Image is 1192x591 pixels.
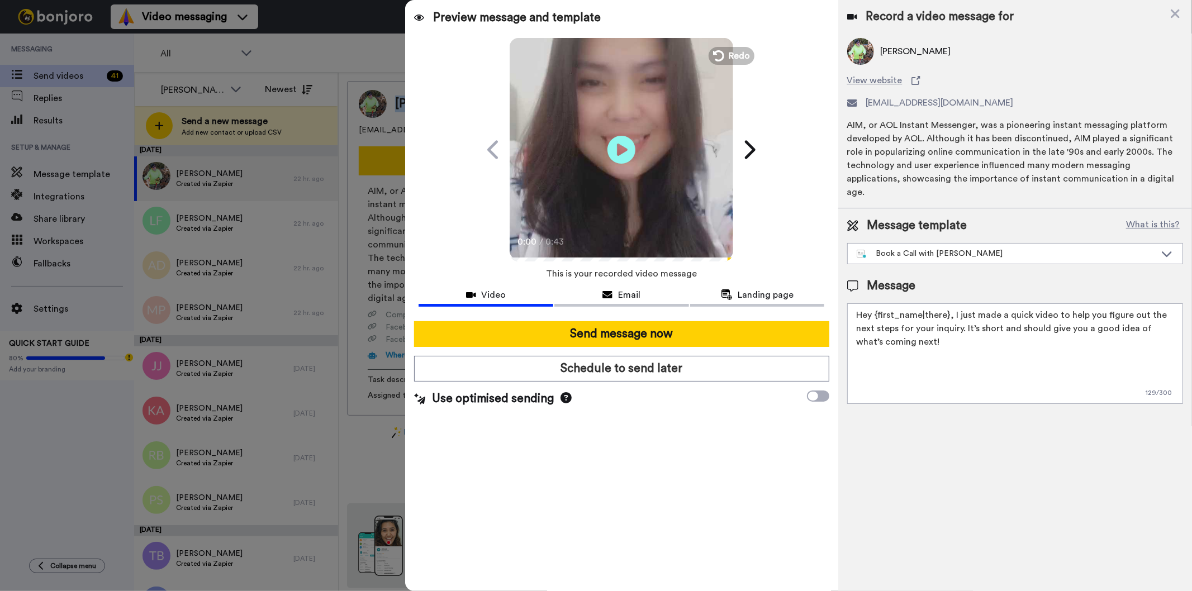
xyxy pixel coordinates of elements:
span: Landing page [738,288,794,302]
span: / [539,235,543,249]
span: Email [618,288,640,302]
div: Book a Call with [PERSON_NAME] [857,248,1156,259]
img: Profile image for Matt [25,34,43,51]
span: View website [847,74,903,87]
span: Message [867,278,916,294]
button: Schedule to send later [414,356,829,382]
span: Use optimised sending [432,390,554,407]
p: Message from Matt, sent 5w ago [49,43,193,53]
span: 0:43 [545,235,565,249]
span: Message template [867,217,967,234]
span: Video [482,288,506,302]
div: AIM, or AOL Instant Messenger, was a pioneering instant messaging platform developed by AOL. Alth... [847,118,1183,199]
span: 0:00 [517,235,537,249]
span: [EMAIL_ADDRESS][DOMAIN_NAME] [866,96,1014,109]
button: What is this? [1123,217,1183,234]
a: View website [847,74,1183,87]
div: message notification from Matt, 5w ago. Hi Gilda, We're looking to spread the word about Bonjoro ... [17,23,207,60]
img: nextgen-template.svg [857,250,867,259]
p: Hi [PERSON_NAME], We're looking to spread the word about [PERSON_NAME] a bit further and we need ... [49,32,193,43]
button: Send message now [414,321,829,347]
span: This is your recorded video message [546,261,697,286]
textarea: Hey {first_name|there}, I just made a quick video to help you figure out the next steps for your ... [847,303,1183,404]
